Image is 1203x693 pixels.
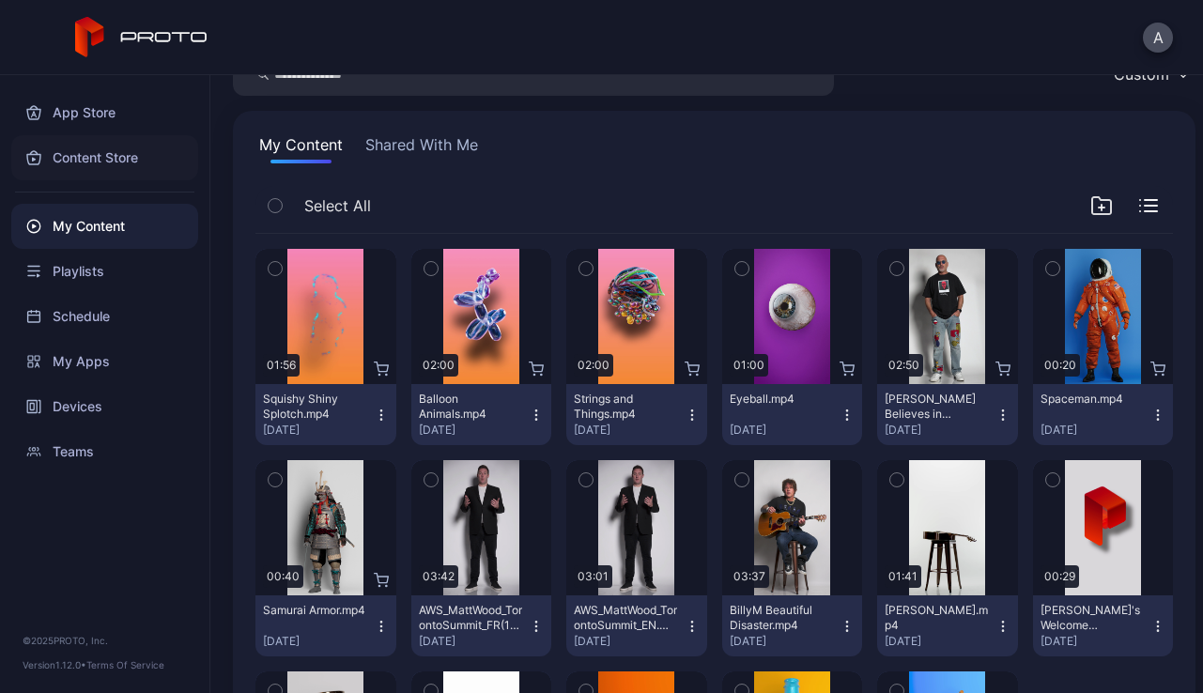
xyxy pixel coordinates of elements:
[574,392,677,422] div: Strings and Things.mp4
[1041,392,1144,407] div: Spaceman.mp4
[574,423,685,438] div: [DATE]
[885,392,988,422] div: Howie Mandel Believes in Proto.mp4
[730,423,841,438] div: [DATE]
[730,634,841,649] div: [DATE]
[1033,595,1174,656] button: [PERSON_NAME]'s Welcome Video.mp4[DATE]
[722,384,863,445] button: Eyeball.mp4[DATE]
[722,595,863,656] button: BillyM Beautiful Disaster.mp4[DATE]
[885,634,995,649] div: [DATE]
[11,90,198,135] a: App Store
[885,423,995,438] div: [DATE]
[304,194,371,217] span: Select All
[885,603,988,633] div: BillyM Silhouette.mp4
[419,423,530,438] div: [DATE]
[11,204,198,249] a: My Content
[419,603,522,633] div: AWS_MattWood_TorontoSummit_FR(1).mp4
[1041,634,1151,649] div: [DATE]
[11,339,198,384] a: My Apps
[11,429,198,474] a: Teams
[11,384,198,429] a: Devices
[1041,423,1151,438] div: [DATE]
[263,634,374,649] div: [DATE]
[419,392,522,422] div: Balloon Animals.mp4
[23,633,187,648] div: © 2025 PROTO, Inc.
[11,249,198,294] a: Playlists
[86,659,164,670] a: Terms Of Service
[419,634,530,649] div: [DATE]
[362,133,482,163] button: Shared With Me
[574,634,685,649] div: [DATE]
[263,392,366,422] div: Squishy Shiny Splotch.mp4
[263,423,374,438] div: [DATE]
[566,384,707,445] button: Strings and Things.mp4[DATE]
[574,603,677,633] div: AWS_MattWood_TorontoSummit_EN.mp4
[23,659,86,670] span: Version 1.12.0 •
[566,595,707,656] button: AWS_MattWood_TorontoSummit_EN.mp4[DATE]
[255,595,396,656] button: Samurai Armor.mp4[DATE]
[255,384,396,445] button: Squishy Shiny Splotch.mp4[DATE]
[1143,23,1173,53] button: A
[411,384,552,445] button: Balloon Animals.mp4[DATE]
[255,133,347,163] button: My Content
[11,135,198,180] a: Content Store
[877,595,1018,656] button: [PERSON_NAME].mp4[DATE]
[1041,603,1144,633] div: David's Welcome Video.mp4
[11,294,198,339] a: Schedule
[730,603,833,633] div: BillyM Beautiful Disaster.mp4
[263,603,366,618] div: Samurai Armor.mp4
[1033,384,1174,445] button: Spaceman.mp4[DATE]
[730,392,833,407] div: Eyeball.mp4
[411,595,552,656] button: AWS_MattWood_TorontoSummit_FR(1).mp4[DATE]
[877,384,1018,445] button: [PERSON_NAME] Believes in Proto.mp4[DATE]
